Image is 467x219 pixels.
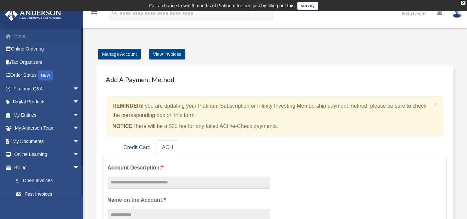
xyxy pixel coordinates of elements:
[5,29,89,43] a: Home
[107,195,270,205] label: Name on the Account:
[5,55,89,69] a: Tax Organizers
[9,187,89,201] a: Past Invoices
[5,108,89,122] a: My Entitiesarrow_drop_down
[73,135,86,148] span: arrow_drop_down
[9,174,89,188] a: $Open Invoices
[73,161,86,174] span: arrow_drop_down
[5,69,89,82] a: Order StatusNEW
[5,43,89,56] a: Online Ordering
[73,82,86,96] span: arrow_drop_down
[112,103,141,109] strong: REMINDER
[73,95,86,109] span: arrow_drop_down
[111,9,118,16] i: search
[73,122,86,135] span: arrow_drop_down
[157,140,179,155] a: ACH
[73,108,86,122] span: arrow_drop_down
[90,9,98,17] i: menu
[452,8,462,18] img: User Pic
[461,1,465,5] div: close
[297,2,318,10] a: survey
[5,82,89,95] a: Platinum Q&Aarrow_drop_down
[73,148,86,162] span: arrow_drop_down
[433,101,438,108] button: Close
[5,135,89,148] a: My Documentsarrow_drop_down
[5,148,89,161] a: Online Learningarrow_drop_down
[5,122,89,135] a: My Anderson Teamarrow_drop_down
[433,100,438,108] span: ×
[5,95,89,109] a: Digital Productsarrow_drop_down
[107,96,443,136] div: if you are updating your Platinum Subscription or Infinity Investing Membership payment method, p...
[5,161,89,174] a: Billingarrow_drop_down
[103,72,447,87] h4: Add A Payment Method
[118,140,156,155] a: Credit Card
[98,49,141,59] a: Manage Account
[38,70,53,80] div: NEW
[107,163,270,172] label: Account Description:
[3,8,63,21] img: Anderson Advisors Platinum Portal
[90,12,98,17] a: menu
[20,177,23,185] span: $
[149,49,185,59] a: View Invoices
[149,2,294,10] div: Get a chance to win 6 months of Platinum for free just by filling out this
[112,122,431,131] p: There will be a $25 fee for any failed ACH/e-Check payments.
[112,123,132,129] strong: NOTICE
